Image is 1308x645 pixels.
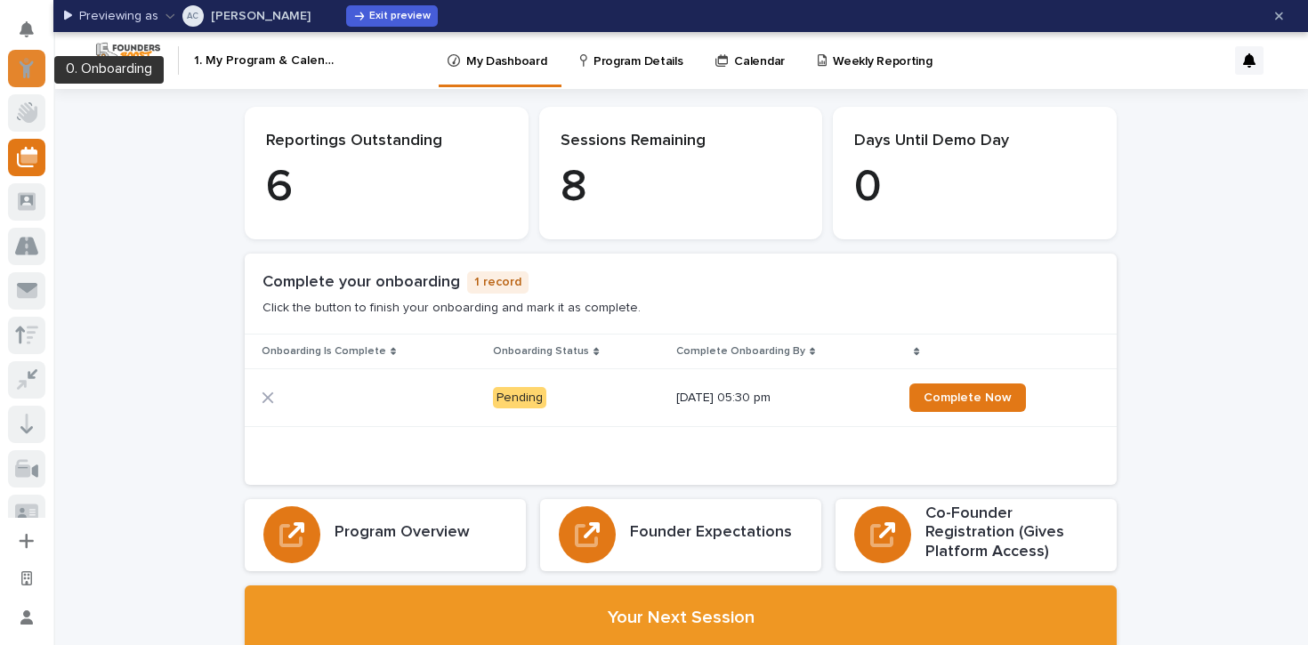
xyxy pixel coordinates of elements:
h2: 1. My Program & Calendar [194,53,338,69]
h3: Founder Expectations [630,523,792,543]
a: My Dashboard [446,32,554,85]
h1: Complete your onboarding [262,273,460,293]
tr: Pending[DATE] 05:30 pmComplete Now [245,368,1117,426]
a: Calendar [714,32,793,87]
button: Open workspace settings [8,560,45,597]
span: Exit preview [369,11,431,21]
p: Days Until Demo Day [854,132,1095,151]
p: Onboarding Status [493,342,589,361]
p: 1 record [467,271,529,294]
a: Co-Founder Registration (Gives Platform Access) [836,499,1117,571]
div: Pending [493,387,546,409]
div: Abhi Chatterjee [187,5,198,27]
h2: Your Next Session [608,607,755,628]
p: Reportings Outstanding [266,132,507,151]
p: 6 [266,161,507,214]
p: [PERSON_NAME] [211,10,311,22]
button: Notifications [8,11,45,48]
p: Complete Onboarding By [676,342,805,361]
span: Complete Now [924,391,1012,404]
h3: Program Overview [335,523,470,543]
p: Weekly Reporting [833,32,932,69]
button: Exit preview [346,5,438,27]
p: Program Details [593,32,682,69]
a: Weekly Reporting [816,32,941,87]
a: Program Overview [245,499,526,571]
p: Previewing as [79,9,158,24]
h3: Co-Founder Registration (Gives Platform Access) [925,504,1098,562]
p: Sessions Remaining [561,132,802,151]
a: Complete Now [909,383,1026,412]
button: Abhi Chatterjee[PERSON_NAME] [166,2,311,30]
p: My Dashboard [466,32,546,69]
p: 0 [854,161,1095,214]
p: Calendar [734,32,785,69]
img: Workspace Logo [93,40,163,73]
button: Add a new app... [8,522,45,560]
p: 8 [561,161,802,214]
a: Program Details [577,32,690,87]
div: Notifications [22,21,45,50]
a: Founder Expectations [540,499,821,571]
p: Click the button to finish your onboarding and mark it as complete. [262,301,641,316]
p: [DATE] 05:30 pm [676,391,895,406]
p: Onboarding Is Complete [262,342,386,361]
